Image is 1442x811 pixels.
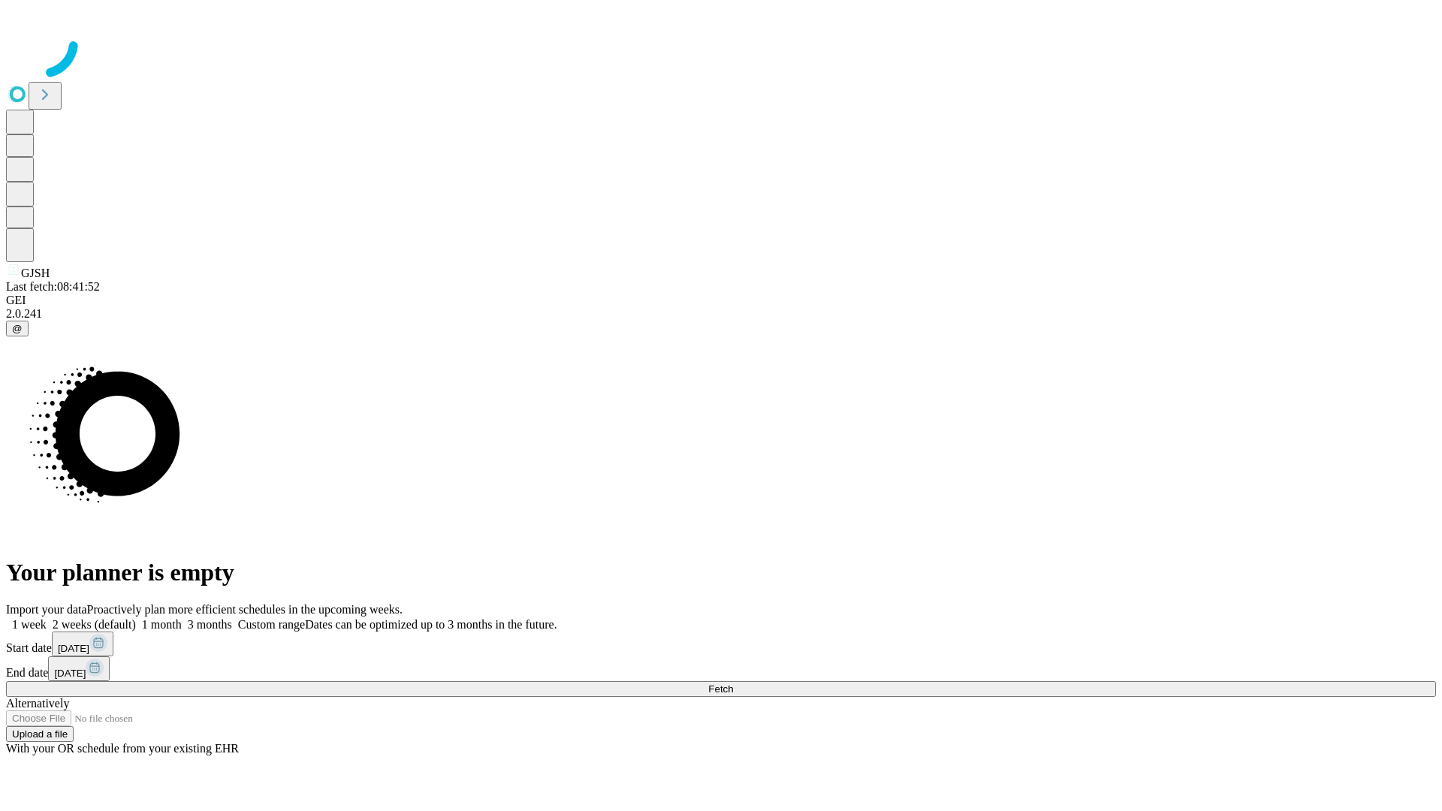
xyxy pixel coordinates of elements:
[708,683,733,695] span: Fetch
[6,742,239,755] span: With your OR schedule from your existing EHR
[12,323,23,334] span: @
[6,294,1436,307] div: GEI
[6,321,29,336] button: @
[54,668,86,679] span: [DATE]
[6,280,100,293] span: Last fetch: 08:41:52
[6,632,1436,656] div: Start date
[6,603,87,616] span: Import your data
[48,656,110,681] button: [DATE]
[238,618,305,631] span: Custom range
[21,267,50,279] span: GJSH
[58,643,89,654] span: [DATE]
[53,618,136,631] span: 2 weeks (default)
[6,697,69,710] span: Alternatively
[6,726,74,742] button: Upload a file
[12,618,47,631] span: 1 week
[188,618,232,631] span: 3 months
[87,603,403,616] span: Proactively plan more efficient schedules in the upcoming weeks.
[6,559,1436,586] h1: Your planner is empty
[305,618,557,631] span: Dates can be optimized up to 3 months in the future.
[6,307,1436,321] div: 2.0.241
[52,632,113,656] button: [DATE]
[142,618,182,631] span: 1 month
[6,681,1436,697] button: Fetch
[6,656,1436,681] div: End date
